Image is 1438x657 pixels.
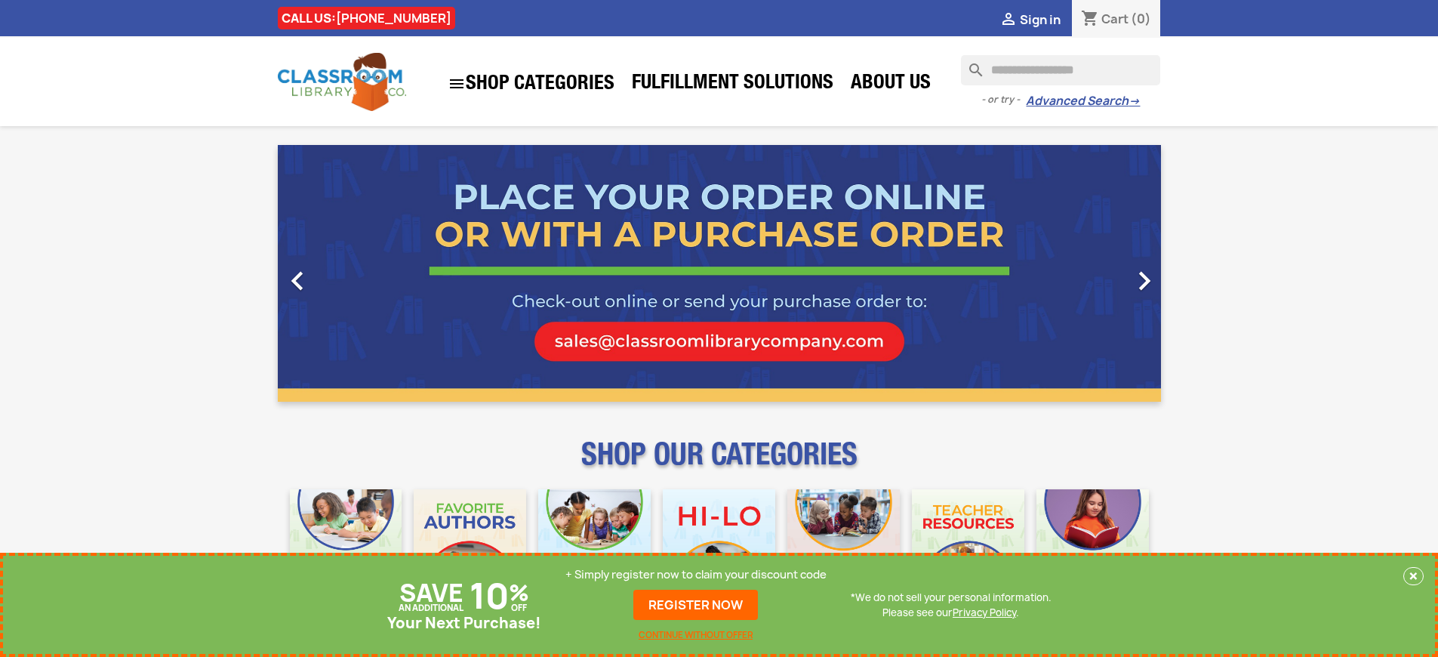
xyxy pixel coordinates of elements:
[787,489,900,602] img: CLC_Fiction_Nonfiction_Mobile.jpg
[999,11,1061,28] a:  Sign in
[278,145,1161,402] ul: Carousel container
[1036,489,1149,602] img: CLC_Dyslexia_Mobile.jpg
[961,55,1160,85] input: Search
[961,55,979,73] i: search
[538,489,651,602] img: CLC_Phonics_And_Decodables_Mobile.jpg
[440,67,622,100] a: SHOP CATEGORIES
[414,489,526,602] img: CLC_Favorite_Authors_Mobile.jpg
[336,10,451,26] a: [PHONE_NUMBER]
[1081,11,1099,29] i: shopping_cart
[1026,94,1140,109] a: Advanced Search→
[981,92,1026,107] span: - or try -
[999,11,1018,29] i: 
[912,489,1024,602] img: CLC_Teacher_Resources_Mobile.jpg
[278,53,406,111] img: Classroom Library Company
[278,450,1161,477] p: SHOP OUR CATEGORIES
[1020,11,1061,28] span: Sign in
[1125,262,1163,300] i: 
[278,145,411,402] a: Previous
[1101,11,1129,27] span: Cart
[448,75,466,93] i: 
[1028,145,1161,402] a: Next
[279,262,316,300] i: 
[843,69,938,100] a: About Us
[290,489,402,602] img: CLC_Bulk_Mobile.jpg
[1131,11,1151,27] span: (0)
[278,7,455,29] div: CALL US:
[663,489,775,602] img: CLC_HiLo_Mobile.jpg
[624,69,841,100] a: Fulfillment Solutions
[1129,94,1140,109] span: →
